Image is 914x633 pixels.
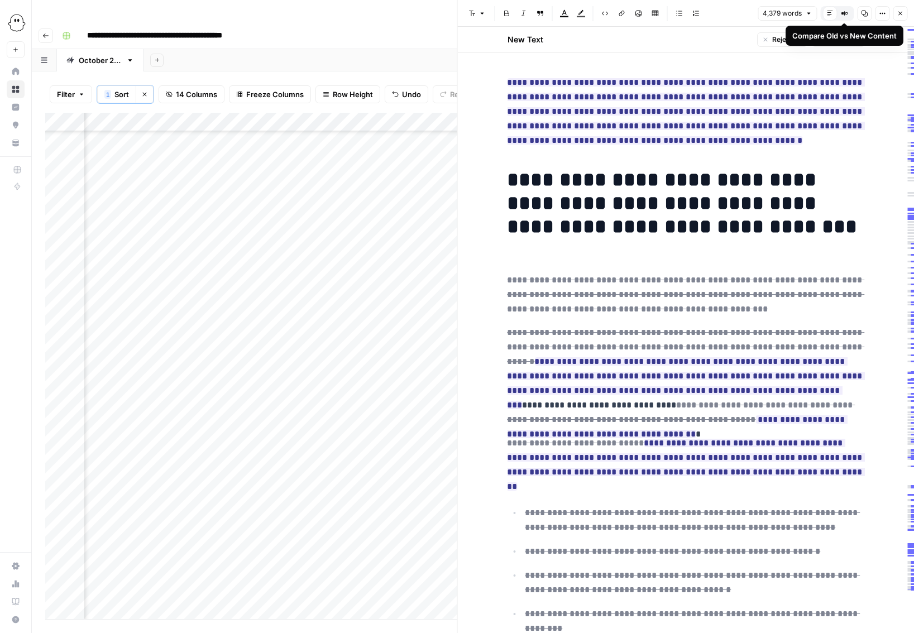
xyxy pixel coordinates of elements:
button: Undo [385,85,428,103]
button: Freeze Columns [229,85,311,103]
a: Your Data [7,134,25,152]
span: 1 [106,90,109,99]
div: [DATE] edits [79,55,122,66]
span: Filter [57,89,75,100]
span: Sort [114,89,129,100]
a: Insights [7,98,25,116]
button: Redo [433,85,475,103]
span: 14 Columns [176,89,217,100]
button: 1Sort [97,85,136,103]
a: Browse [7,80,25,98]
span: Redo [450,89,468,100]
span: Freeze Columns [246,89,304,100]
a: [DATE] edits [57,49,143,71]
div: Compare Old vs New Content [792,30,897,41]
button: 4,379 words [758,6,817,21]
h2: New Text [507,34,543,45]
button: Workspace: PhantomBuster [7,9,25,37]
div: 1 [104,90,111,99]
button: Row Height [315,85,380,103]
a: Opportunities [7,116,25,134]
img: PhantomBuster Logo [7,13,27,33]
a: Learning Hub [7,593,25,611]
button: Help + Support [7,611,25,629]
button: Reject All [757,32,807,47]
span: Reject All [772,35,802,45]
span: Undo [402,89,421,100]
button: 14 Columns [159,85,224,103]
button: Filter [50,85,92,103]
span: 4,379 words [763,8,802,18]
a: Settings [7,557,25,575]
a: Home [7,63,25,80]
span: Row Height [333,89,373,100]
a: Usage [7,575,25,593]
